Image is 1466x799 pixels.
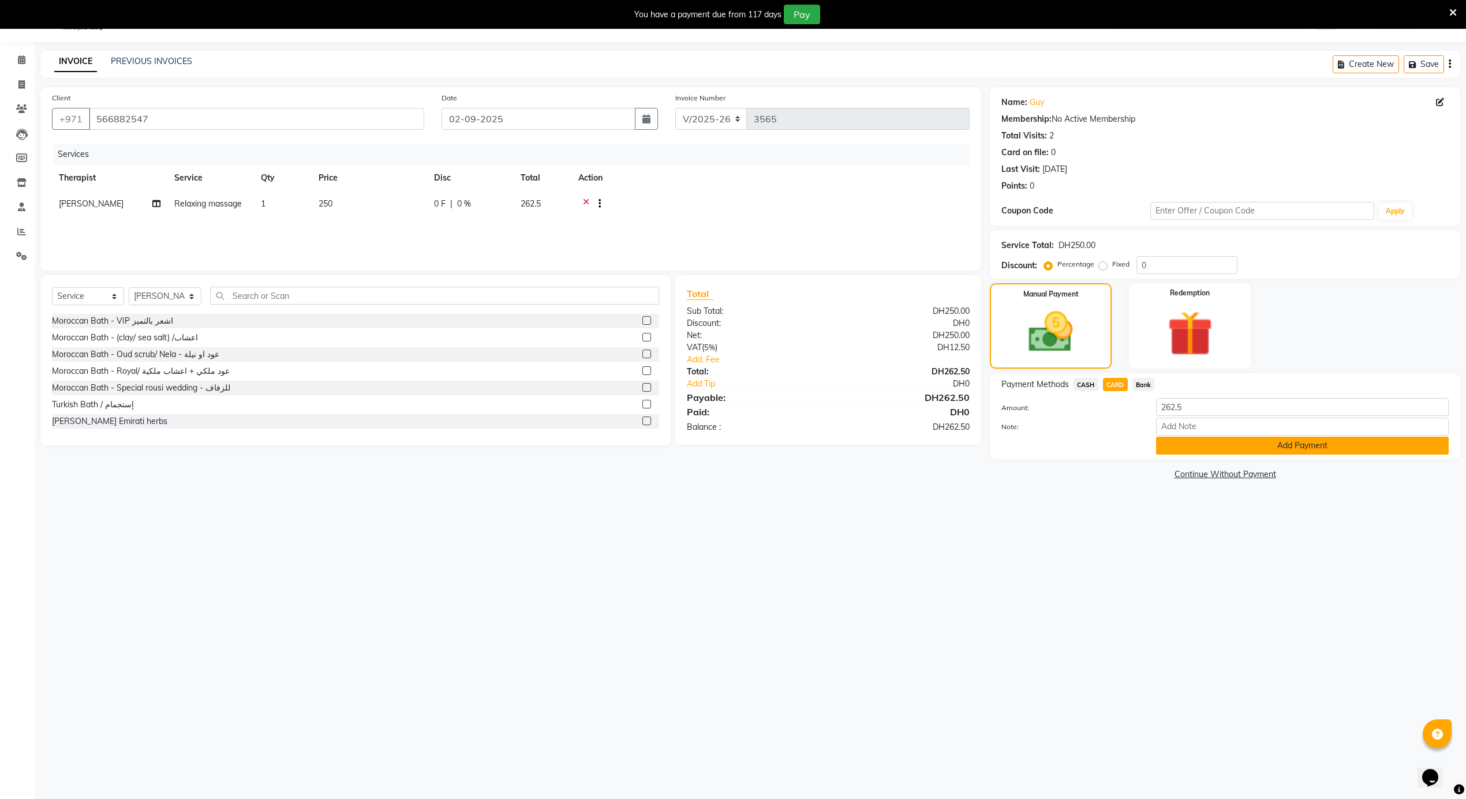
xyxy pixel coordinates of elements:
[1156,437,1449,455] button: Add Payment
[571,165,970,191] th: Action
[261,198,265,209] span: 1
[1001,378,1069,391] span: Payment Methods
[52,165,167,191] th: Therapist
[442,93,457,103] label: Date
[312,165,427,191] th: Price
[457,198,471,210] span: 0 %
[1015,306,1087,358] img: _cash.svg
[1156,398,1449,416] input: Amount
[1023,289,1079,299] label: Manual Payment
[210,287,659,305] input: Search or Scan
[1379,202,1412,220] button: Apply
[52,382,230,394] div: Moroccan Bath - Special rousi wedding - للزفاف
[167,165,254,191] th: Service
[1001,163,1040,175] div: Last Visit:
[1001,239,1054,252] div: Service Total:
[678,354,978,366] a: Add. Fee
[828,366,978,378] div: DH262.50
[704,343,715,352] span: 5%
[1418,753,1454,787] iframe: chat widget
[828,305,978,317] div: DH250.00
[678,405,828,419] div: Paid:
[1059,239,1095,252] div: DH250.00
[828,342,978,354] div: DH12.50
[1150,202,1374,220] input: Enter Offer / Coupon Code
[1049,130,1054,142] div: 2
[678,342,828,354] div: ( )
[52,93,70,103] label: Client
[54,51,97,72] a: INVOICE
[450,198,452,210] span: |
[1030,180,1034,192] div: 0
[89,108,424,130] input: Search by Name/Mobile/Email/Code
[1156,418,1449,436] input: Add Note
[853,378,978,390] div: DH0
[828,317,978,329] div: DH0
[53,144,978,165] div: Services
[434,198,446,210] span: 0 F
[59,198,124,209] span: [PERSON_NAME]
[1001,113,1052,125] div: Membership:
[111,56,192,66] a: PREVIOUS INVOICES
[828,391,978,404] div: DH262.50
[52,315,173,327] div: Moroccan Bath - VIP اشعر بالتميز
[687,342,702,352] span: VAT
[514,165,571,191] th: Total
[52,365,230,377] div: Moroccan Bath - Royal/ عود ملكي + اعشاب ملكية
[254,165,312,191] th: Qty
[427,165,514,191] th: Disc
[1001,113,1449,125] div: No Active Membership
[634,9,781,21] div: You have a payment due from 117 days
[1074,378,1098,391] span: CASH
[678,378,854,390] a: Add Tip
[1001,260,1037,272] div: Discount:
[52,415,167,427] div: [PERSON_NAME] Emirati herbs
[319,198,332,209] span: 250
[675,93,725,103] label: Invoice Number
[521,198,541,209] span: 262.5
[52,399,134,411] div: Turkish Bath / إستجمام
[1030,96,1044,108] a: Guy
[993,403,1147,413] label: Amount:
[828,405,978,419] div: DH0
[1153,305,1227,362] img: _gift.svg
[52,108,90,130] button: +971
[1001,130,1047,142] div: Total Visits:
[1001,180,1027,192] div: Points:
[1170,288,1210,298] label: Redemption
[1132,378,1155,391] span: Bank
[678,421,828,433] div: Balance :
[687,288,713,300] span: Total
[1333,55,1399,73] button: Create New
[52,348,219,361] div: Moroccan Bath - Oud scrub/ Nela - عود او نيلة
[1112,259,1130,269] label: Fixed
[678,305,828,317] div: Sub Total:
[678,366,828,378] div: Total:
[1051,147,1056,159] div: 0
[828,421,978,433] div: DH262.50
[1057,259,1094,269] label: Percentage
[1001,147,1049,159] div: Card on file:
[174,198,242,209] span: Relaxing massage
[678,391,828,404] div: Payable:
[1042,163,1067,175] div: [DATE]
[1404,55,1444,73] button: Save
[678,317,828,329] div: Discount:
[1103,378,1128,391] span: CARD
[828,329,978,342] div: DH250.00
[1001,96,1027,108] div: Name:
[784,5,820,24] button: Pay
[993,422,1147,432] label: Note:
[992,468,1458,481] a: Continue Without Payment
[678,329,828,342] div: Net:
[1001,205,1150,217] div: Coupon Code
[52,332,198,344] div: Moroccan Bath - (clay/ sea salt) /اعشاب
